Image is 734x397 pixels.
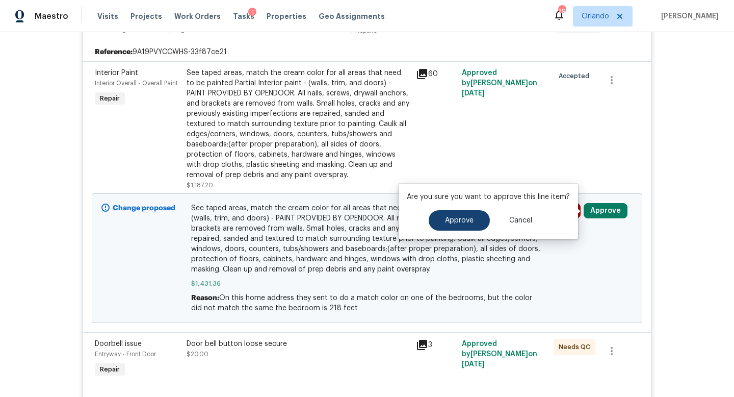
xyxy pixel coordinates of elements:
b: Reference: [95,47,133,57]
div: 29 [558,6,565,16]
div: Door bell button loose secure [187,339,410,349]
span: $1,431.36 [191,279,543,289]
span: Interior Overall - Overall Paint [95,80,178,86]
span: Repair [96,93,124,104]
span: Visits [97,11,118,21]
span: Approved by [PERSON_NAME] on [462,340,537,368]
span: Reason: [191,294,219,302]
span: Geo Assignments [319,11,385,21]
span: Accepted [559,71,593,81]
span: Needs QC [559,342,594,352]
b: Change proposed [113,205,175,212]
div: 3 [416,339,456,351]
div: See taped areas, match the cream color for all areas that need to be painted Partial Interior pai... [187,68,410,180]
div: 60 [416,68,456,80]
button: Cancel [493,210,548,231]
span: [DATE] [462,90,485,97]
div: 1 [248,8,256,18]
span: Approved by [PERSON_NAME] on [462,69,537,97]
span: Cancel [509,217,532,225]
span: Entryway - Front Door [95,351,156,357]
span: [DATE] [462,361,485,368]
p: Are you sure you want to approve this line item? [407,192,570,202]
button: Approve [584,203,627,218]
span: Approve [445,217,474,225]
span: [PERSON_NAME] [657,11,719,21]
span: Properties [267,11,306,21]
span: Projects [130,11,162,21]
span: Orlando [582,11,609,21]
span: Doorbell issue [95,340,142,348]
span: Work Orders [174,11,221,21]
button: Approve [429,210,490,231]
span: Interior Paint [95,69,138,77]
span: Repair [96,364,124,375]
span: Maestro [35,11,68,21]
span: Tasks [233,13,254,20]
span: On this home address they sent to do a match color on one of the bedrooms, but the color did not ... [191,294,532,312]
div: 9A19PVYCCWHS-33f87ce21 [83,43,651,61]
span: See taped areas, match the cream color for all areas that need to be painted Partial Interior pai... [191,203,543,275]
span: $1,187.20 [187,182,213,188]
span: $20.00 [187,351,208,357]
